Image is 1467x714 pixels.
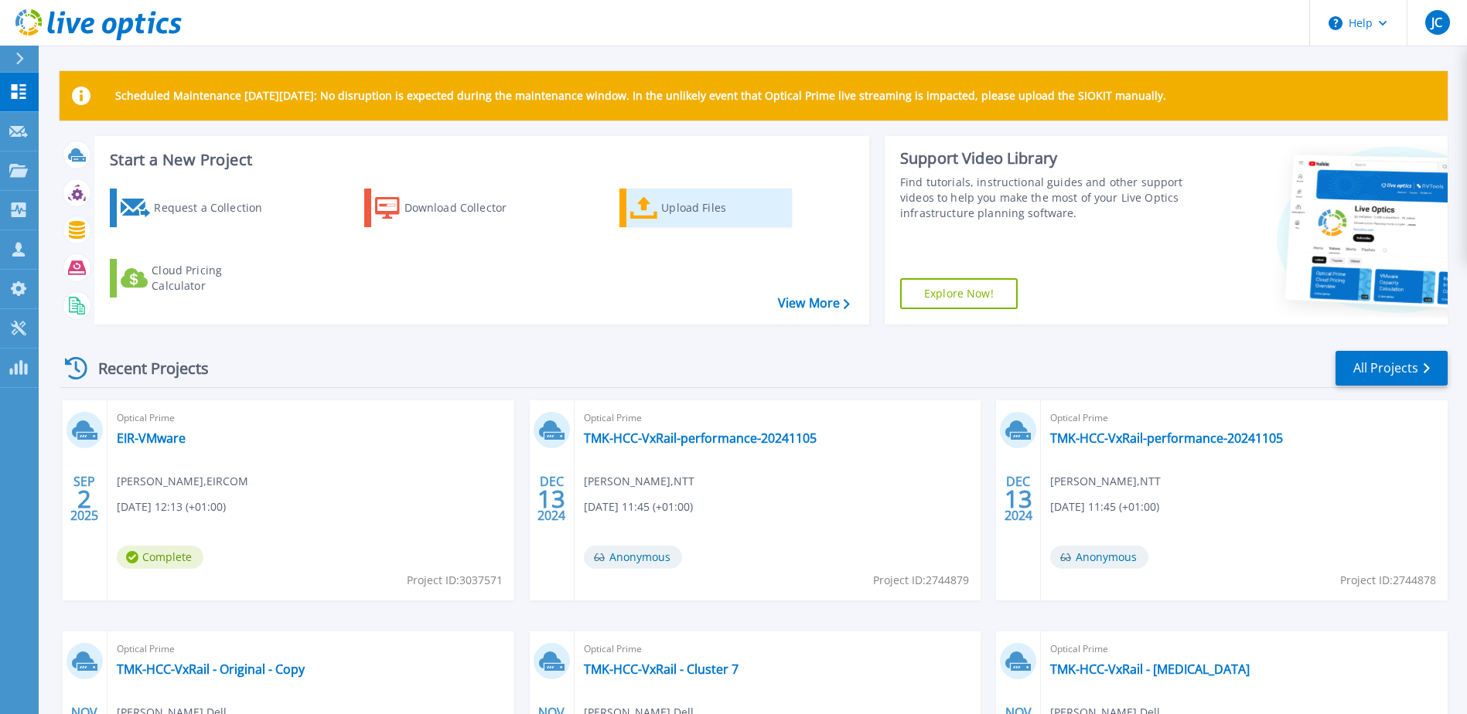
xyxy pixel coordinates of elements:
[1050,641,1438,658] span: Optical Prime
[661,192,785,223] div: Upload Files
[117,410,505,427] span: Optical Prime
[584,430,817,446] a: TMK-HCC-VxRail-performance-20241105
[117,473,248,490] span: [PERSON_NAME] , EIRCOM
[1050,546,1148,569] span: Anonymous
[152,263,275,294] div: Cloud Pricing Calculator
[1004,471,1033,527] div: DEC 2024
[407,572,503,589] span: Project ID: 3037571
[1050,498,1159,515] span: [DATE] 11:45 (+01:00)
[584,498,693,515] span: [DATE] 11:45 (+01:00)
[117,661,305,677] a: TMK-HCC-VxRail - Original - Copy
[110,189,282,227] a: Request a Collection
[1050,410,1438,427] span: Optical Prime
[1005,492,1032,505] span: 13
[404,192,528,223] div: Download Collector
[584,473,694,490] span: [PERSON_NAME] , NTT
[900,175,1187,221] div: Find tutorials, instructional guides and other support videos to help you make the most of your L...
[1050,473,1161,490] span: [PERSON_NAME] , NTT
[1340,572,1436,589] span: Project ID: 2744878
[117,641,505,658] span: Optical Prime
[1336,351,1448,386] a: All Projects
[77,492,91,505] span: 2
[537,492,565,505] span: 13
[115,90,1166,102] p: Scheduled Maintenance [DATE][DATE]: No disruption is expected during the maintenance window. In t...
[154,192,278,223] div: Request a Collection
[619,189,792,227] a: Upload Files
[584,410,972,427] span: Optical Prime
[1050,430,1283,446] a: TMK-HCC-VxRail-performance-20241105
[778,296,850,311] a: View More
[117,430,186,446] a: EIR-VMware
[117,546,203,569] span: Complete
[110,151,849,168] h3: Start a New Project
[60,349,230,387] div: Recent Projects
[70,471,99,527] div: SEP 2025
[584,546,682,569] span: Anonymous
[1431,16,1442,29] span: JC
[900,148,1187,168] div: Support Video Library
[110,259,282,297] a: Cloud Pricing Calculator
[873,572,969,589] span: Project ID: 2744879
[537,471,566,527] div: DEC 2024
[900,278,1018,309] a: Explore Now!
[364,189,537,227] a: Download Collector
[1050,661,1250,677] a: TMK-HCC-VxRail - [MEDICAL_DATA]
[584,641,972,658] span: Optical Prime
[117,498,226,515] span: [DATE] 12:13 (+01:00)
[584,661,739,677] a: TMK-HCC-VxRail - Cluster 7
